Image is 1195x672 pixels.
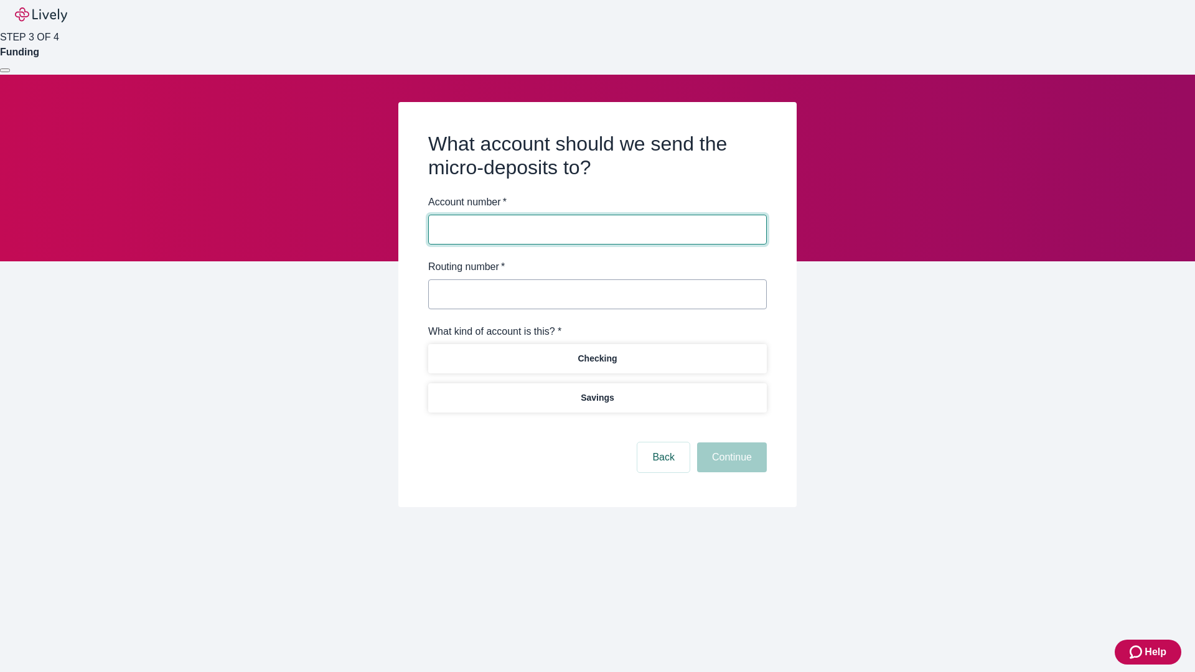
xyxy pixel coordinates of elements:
[581,391,614,404] p: Savings
[1130,645,1145,660] svg: Zendesk support icon
[428,259,505,274] label: Routing number
[15,7,67,22] img: Lively
[428,383,767,413] button: Savings
[1115,640,1181,665] button: Zendesk support iconHelp
[428,132,767,180] h2: What account should we send the micro-deposits to?
[637,442,690,472] button: Back
[578,352,617,365] p: Checking
[1145,645,1166,660] span: Help
[428,195,507,210] label: Account number
[428,324,561,339] label: What kind of account is this? *
[428,344,767,373] button: Checking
